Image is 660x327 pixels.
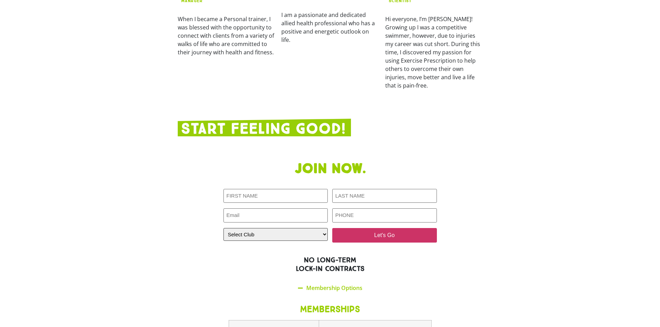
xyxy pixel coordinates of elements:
[178,161,483,177] h1: Join now.
[223,189,328,203] input: FIRST NAME
[332,208,437,222] input: PHONE
[223,208,328,222] input: Email
[332,189,437,203] input: LAST NAME
[178,256,483,273] h2: NO LONG-TERM LOCK-IN CONTRACTS
[281,11,378,44] p: I am a passionate and dedicated allied health professional who has a positive and energetic outlo...
[385,15,482,90] p: Hi everyone, I’m [PERSON_NAME]! Growing up I was a competitive swimmer, however, due to injuries ...
[178,15,275,56] p: When I became a Personal trainer, I was blessed with the opportunity to connect with clients from...
[229,304,432,315] h3: MEMBERSHIPS
[223,280,437,296] div: Membership Options
[332,228,437,243] input: Let's Go
[306,284,362,292] a: Membership Options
